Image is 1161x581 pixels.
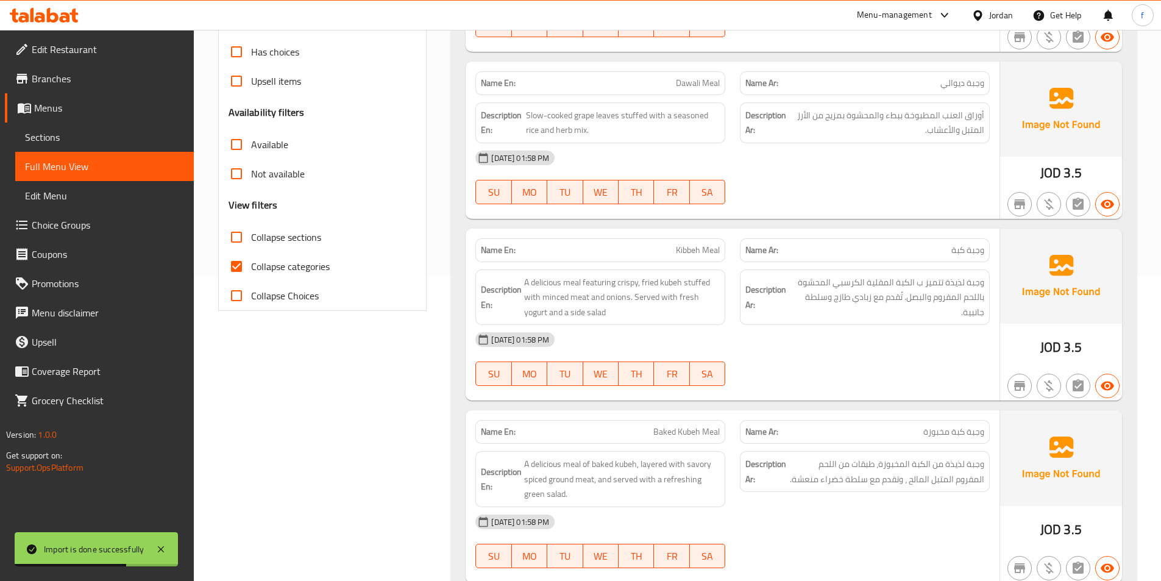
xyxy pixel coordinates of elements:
span: WE [588,184,614,201]
a: Full Menu View [15,152,194,181]
a: Menu disclaimer [5,298,194,327]
strong: Description En: [481,108,524,138]
span: Kibbeh Meal [676,244,720,257]
span: Choice Groups [32,218,184,232]
a: Choice Groups [5,210,194,240]
span: Menu disclaimer [32,305,184,320]
span: 3.5 [1063,518,1081,541]
button: Not has choices [1066,192,1090,216]
span: TH [623,365,649,383]
strong: Name Ar: [745,426,778,438]
span: WE [588,547,614,565]
span: JOD [1040,335,1061,359]
span: A delicious meal of baked kubeh, layered with savory spiced ground meat, and served with a refres... [524,457,720,502]
a: Support.OpsPlatform [6,460,83,476]
span: Dawali Meal [676,77,720,90]
span: A delicious meal featuring crispy, fried kubeh stuffed with minced meat and onions. Served with f... [524,275,720,320]
span: MO [517,16,542,34]
span: f [1141,9,1144,22]
span: SA [695,184,720,201]
button: Purchased item [1037,192,1061,216]
button: MO [512,544,547,568]
span: Get support on: [6,447,62,463]
button: Not branch specific item [1007,556,1032,580]
h3: View filters [229,198,278,212]
span: Sections [25,130,184,144]
button: FR [654,362,689,386]
button: Available [1095,192,1120,216]
a: Sections [15,123,194,152]
span: SU [481,184,506,201]
span: Has choices [251,45,299,59]
strong: Description En: [481,282,522,312]
span: FR [659,365,684,383]
span: 1.0.0 [38,427,57,443]
button: SU [475,544,511,568]
span: FR [659,547,684,565]
span: TU [552,16,578,34]
strong: Description Ar: [745,108,787,138]
strong: Name Ar: [745,244,778,257]
button: Available [1095,374,1120,398]
span: WE [588,16,614,34]
button: SA [690,180,725,204]
span: FR [659,184,684,201]
strong: Description Ar: [745,457,786,487]
button: WE [583,544,619,568]
a: Edit Menu [15,181,194,210]
button: Not has choices [1066,25,1090,49]
button: Available [1095,556,1120,580]
span: TH [623,16,649,34]
img: Ae5nvW7+0k+MAAAAAElFTkSuQmCC [1000,229,1122,324]
button: Purchased item [1037,556,1061,580]
img: Ae5nvW7+0k+MAAAAAElFTkSuQmCC [1000,62,1122,157]
span: Upsell items [251,74,301,88]
button: SA [690,362,725,386]
img: Ae5nvW7+0k+MAAAAAElFTkSuQmCC [1000,410,1122,505]
button: Not has choices [1066,374,1090,398]
a: Grocery Checklist [5,386,194,415]
button: TU [547,362,583,386]
span: Branches [32,71,184,86]
span: 3.5 [1063,161,1081,185]
button: FR [654,544,689,568]
button: Available [1095,25,1120,49]
span: [DATE] 01:58 PM [486,334,554,346]
span: وجبة لذيذة من الكبة المخبوزة، طبقات من اللحم المفروم المتبل المالح ، وتقدم مع سلطة خضراء منعشة. [789,457,984,487]
span: TU [552,365,578,383]
span: SU [481,547,506,565]
span: TH [623,184,649,201]
span: وجبة كبة [951,244,984,257]
a: Upsell [5,327,194,357]
a: Promotions [5,269,194,298]
button: Not branch specific item [1007,25,1032,49]
button: Not branch specific item [1007,374,1032,398]
strong: Name Ar: [745,77,778,90]
button: SU [475,362,511,386]
div: Import is done successfully [44,543,144,556]
a: Edit Restaurant [5,35,194,64]
span: Not available [251,166,305,181]
button: Purchased item [1037,374,1061,398]
div: Menu-management [857,8,932,23]
span: Full Menu View [25,159,184,174]
span: SA [695,16,720,34]
span: MO [517,547,542,565]
span: MO [517,365,542,383]
span: JOD [1040,518,1061,541]
span: SU [481,365,506,383]
span: Grocery Checklist [32,393,184,408]
span: Promotions [32,276,184,291]
button: TH [619,180,654,204]
button: WE [583,180,619,204]
span: Coverage Report [32,364,184,379]
button: MO [512,180,547,204]
button: TH [619,544,654,568]
strong: Description Ar: [745,282,786,312]
h3: Availability filters [229,105,305,119]
span: Upsell [32,335,184,349]
span: Collapse sections [251,230,321,244]
span: Collapse categories [251,259,330,274]
button: SU [475,180,511,204]
span: TU [552,547,578,565]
